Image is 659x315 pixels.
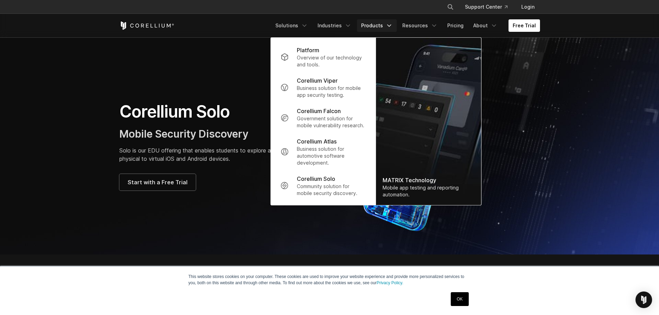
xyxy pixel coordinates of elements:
a: Corellium Falcon Government solution for mobile vulnerability research. [275,103,371,133]
span: Mobile Security Discovery [119,128,248,140]
div: Mobile app testing and reporting automation. [383,184,474,198]
p: Business solution for mobile app security testing. [297,85,366,99]
div: Navigation Menu [271,19,540,32]
div: MATRIX Technology [383,176,474,184]
a: Login [516,1,540,13]
a: Corellium Solo Community solution for mobile security discovery. [275,170,371,201]
a: Products [357,19,397,32]
a: Privacy Policy. [377,280,403,285]
p: Platform [297,46,319,54]
div: Open Intercom Messenger [635,291,652,308]
div: Navigation Menu [439,1,540,13]
button: Search [444,1,457,13]
p: Business solution for automotive software development. [297,146,366,166]
p: Corellium Viper [297,76,338,85]
a: Corellium Home [119,21,174,30]
a: Free Trial [509,19,540,32]
a: Industries [313,19,356,32]
h1: Corellium Solo [119,101,323,122]
a: Solutions [271,19,312,32]
a: About [469,19,502,32]
p: Solo is our EDU offering that enables students to explore and shift work from physical to virtual... [119,146,323,163]
a: Pricing [443,19,468,32]
a: OK [451,292,468,306]
a: Corellium Atlas Business solution for automotive software development. [275,133,371,170]
p: Government solution for mobile vulnerability research. [297,115,366,129]
p: Corellium Atlas [297,137,337,146]
p: Corellium Falcon [297,107,341,115]
p: Overview of our technology and tools. [297,54,366,68]
span: Start with a Free Trial [128,178,187,186]
a: Corellium Viper Business solution for mobile app security testing. [275,72,371,103]
a: Resources [398,19,442,32]
a: Start with a Free Trial [119,174,196,191]
a: Support Center [459,1,513,13]
a: MATRIX Technology Mobile app testing and reporting automation. [376,38,481,205]
img: Matrix_WebNav_1x [376,38,481,205]
a: Platform Overview of our technology and tools. [275,42,371,72]
p: Corellium Solo [297,175,335,183]
p: This website stores cookies on your computer. These cookies are used to improve your website expe... [189,274,471,286]
p: Community solution for mobile security discovery. [297,183,366,197]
